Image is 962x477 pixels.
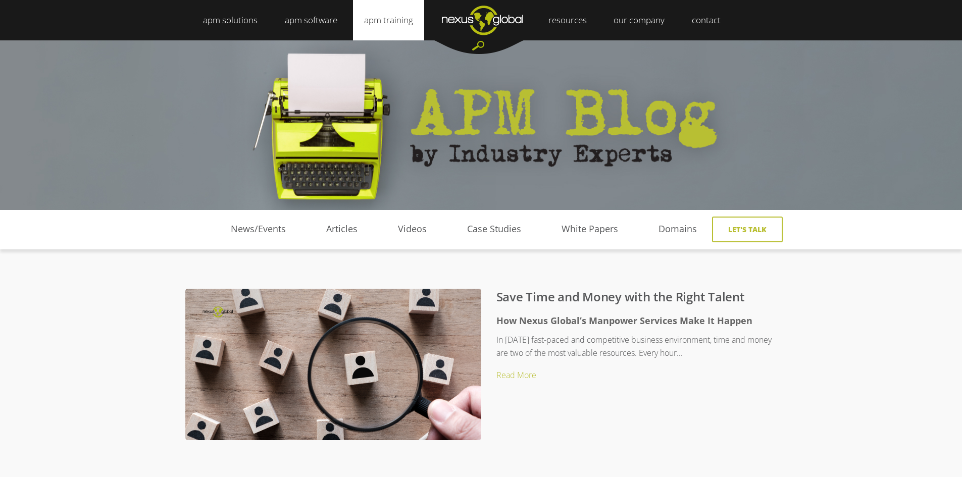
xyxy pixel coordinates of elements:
img: Save Time and Money with the Right Talent [185,289,481,455]
a: Case Studies [447,222,541,237]
div: Navigation Menu [195,210,717,254]
a: White Papers [541,222,638,237]
a: Domains [638,222,717,237]
a: News/Events [211,222,306,237]
a: Read More [496,369,536,381]
p: In [DATE] fast-paced and competitive business environment, time and money are two of the most val... [206,333,777,359]
a: Articles [306,222,378,237]
a: Save Time and Money with the Right Talent [496,288,745,305]
a: Videos [378,222,447,237]
a: Let's Talk [712,217,783,242]
strong: How Nexus Global’s Manpower Services Make It Happen [496,314,752,327]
